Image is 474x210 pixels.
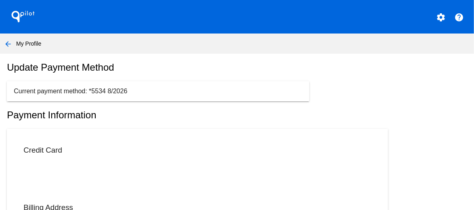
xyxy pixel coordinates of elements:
[7,62,309,73] h1: Update Payment Method
[3,39,13,49] mat-icon: arrow_back
[23,146,371,155] h3: Credit Card
[436,13,446,22] mat-icon: settings
[14,88,302,95] p: Current payment method: *5534 8/2026
[454,13,464,22] mat-icon: help
[7,109,467,121] h2: Payment Information
[7,8,39,25] h1: QPilot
